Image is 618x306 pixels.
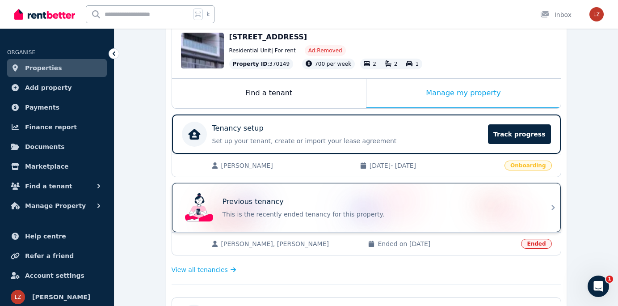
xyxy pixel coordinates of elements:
[25,231,66,242] span: Help centre
[373,61,376,67] span: 2
[32,292,90,302] span: [PERSON_NAME]
[7,227,107,245] a: Help centre
[370,161,499,170] span: [DATE] - [DATE]
[25,82,72,93] span: Add property
[7,79,107,97] a: Add property
[25,122,77,132] span: Finance report
[378,239,516,248] span: Ended on [DATE]
[172,265,228,274] span: View all tenancies
[221,161,351,170] span: [PERSON_NAME]
[7,157,107,175] a: Marketplace
[11,290,25,304] img: Lidija Zivkovic
[588,276,609,297] iframe: Intercom live chat
[7,177,107,195] button: Find a tenant
[212,123,264,134] p: Tenancy setup
[25,161,68,172] span: Marketplace
[25,270,84,281] span: Account settings
[394,61,398,67] span: 2
[212,136,483,145] p: Set up your tenant, create or import your lease agreement
[308,47,342,54] span: Ad: Removed
[172,115,561,154] a: Tenancy setupSet up your tenant, create or import your lease agreementTrack progress
[504,161,551,170] span: Onboarding
[488,124,551,144] span: Track progress
[25,181,72,191] span: Find a tenant
[229,59,294,69] div: : 370149
[415,61,419,67] span: 1
[7,118,107,136] a: Finance report
[229,47,296,54] span: Residential Unit | For rent
[223,196,284,207] p: Previous tenancy
[540,10,572,19] div: Inbox
[172,265,236,274] a: View all tenancies
[606,276,613,283] span: 1
[7,49,35,55] span: ORGANISE
[7,59,107,77] a: Properties
[7,197,107,215] button: Manage Property
[206,11,210,18] span: k
[221,239,359,248] span: [PERSON_NAME], [PERSON_NAME]
[172,79,366,108] div: Find a tenant
[25,251,74,261] span: Refer a friend
[25,200,86,211] span: Manage Property
[315,61,351,67] span: 700 per week
[25,63,62,73] span: Properties
[589,7,604,21] img: Lidija Zivkovic
[233,60,268,68] span: Property ID
[7,138,107,156] a: Documents
[366,79,561,108] div: Manage my property
[14,8,75,21] img: RentBetter
[25,141,65,152] span: Documents
[172,183,561,232] a: Previous tenancyPrevious tenancyThis is the recently ended tenancy for this property.
[25,102,59,113] span: Payments
[223,210,535,219] p: This is the recently ended tenancy for this property.
[7,247,107,265] a: Refer a friend
[229,33,307,41] span: [STREET_ADDRESS]
[521,239,551,249] span: Ended
[7,267,107,285] a: Account settings
[7,98,107,116] a: Payments
[185,193,214,222] img: Previous tenancy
